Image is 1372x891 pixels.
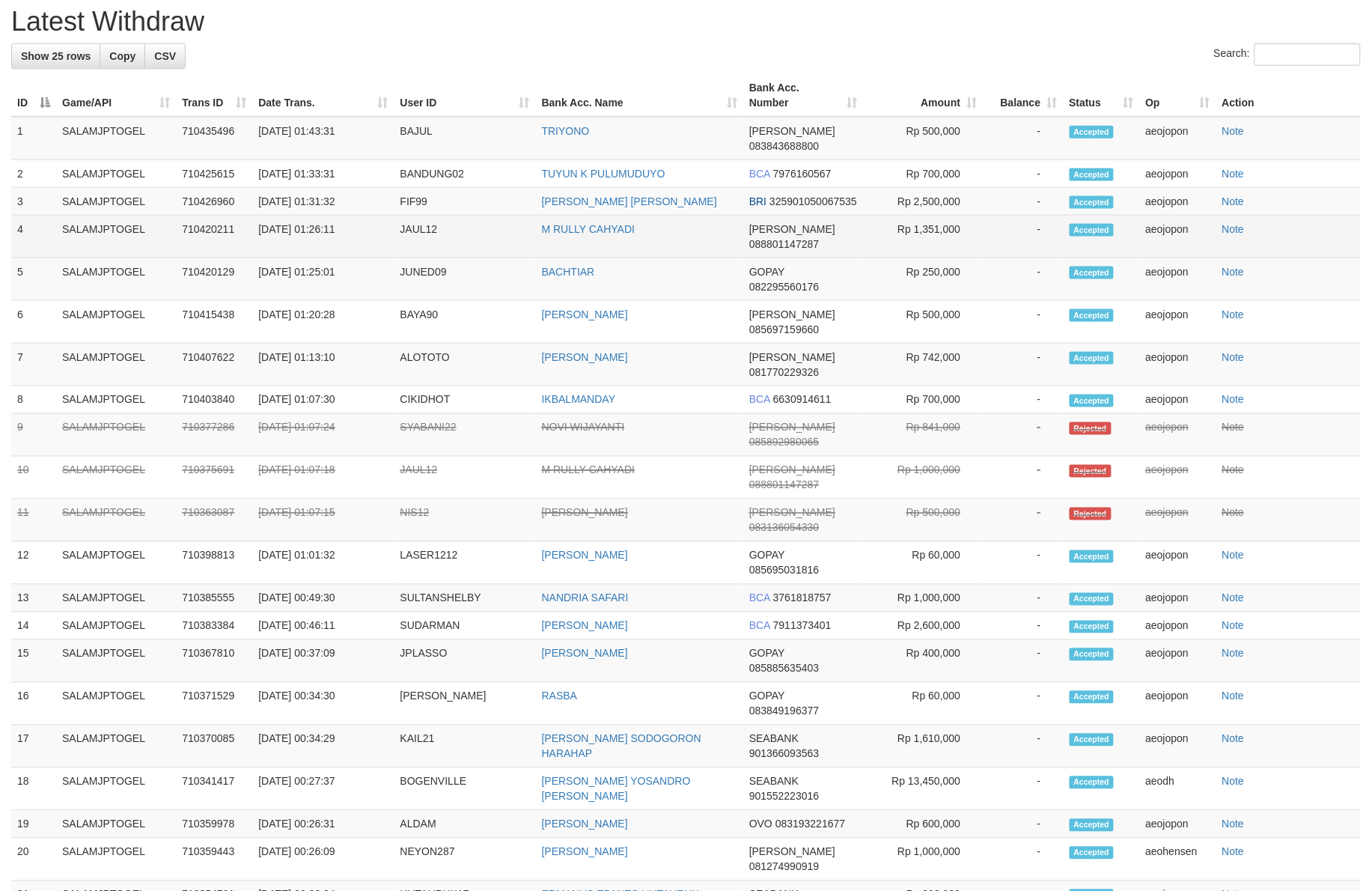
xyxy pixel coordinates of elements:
td: 710359443 [176,839,252,881]
span: Copy 3761818757 to clipboard [773,592,832,604]
span: BCA [749,592,770,604]
a: Note [1222,733,1245,745]
span: Copy 085892980065 to clipboard [749,437,819,448]
span: Copy 083193221677 to clipboard [775,818,845,830]
td: [DATE] 00:34:29 [252,726,394,768]
th: Amount: activate to sort column ascending [863,74,983,117]
td: 18 [11,768,56,811]
span: Copy 081770229326 to clipboard [749,366,819,378]
th: Balance: activate to sort column ascending [983,74,1063,117]
td: 710426960 [176,188,252,216]
td: 710435496 [176,117,252,160]
a: TUYUN K PULUMUDUYO [542,168,665,180]
span: Copy 083843688800 to clipboard [749,140,819,152]
span: Accepted [1070,691,1115,704]
td: SALAMJPTOGEL [56,117,176,160]
span: Copy 088801147287 to clipboard [749,479,819,491]
td: 16 [11,683,56,726]
td: Rp 60,000 [863,683,983,726]
td: SALAMJPTOGEL [56,258,176,301]
a: M RULLY CAHYADI [542,464,635,476]
td: [DATE] 01:20:28 [252,301,394,344]
td: Rp 742,000 [863,344,983,386]
td: aeohensen [1140,839,1216,881]
td: NIS12 [394,499,536,542]
td: 7 [11,344,56,386]
td: aeojopon [1140,457,1216,499]
td: 6 [11,301,56,344]
span: OVO [749,818,772,830]
td: - [983,117,1063,160]
span: Copy 085697159660 to clipboard [749,323,819,335]
input: Search: [1254,43,1361,66]
span: SEABANK [749,776,799,788]
td: Rp 1,000,000 [863,457,983,499]
td: - [983,386,1063,414]
td: SALAMJPTOGEL [56,457,176,499]
span: Rejected [1070,465,1112,478]
td: SALAMJPTOGEL [56,640,176,683]
td: - [983,258,1063,301]
td: Rp 60,000 [863,542,983,585]
span: GOPAY [749,648,784,660]
a: Note [1222,351,1245,363]
td: - [983,344,1063,386]
span: Copy 085695031816 to clipboard [749,565,819,577]
td: BAYA90 [394,301,536,344]
td: [DATE] 01:33:31 [252,160,394,188]
span: Accepted [1070,648,1115,661]
td: - [983,188,1063,216]
span: [PERSON_NAME] [749,422,835,434]
td: SALAMJPTOGEL [56,585,176,612]
td: Rp 2,500,000 [863,188,983,216]
th: ID: activate to sort column descending [11,74,56,117]
td: Rp 250,000 [863,258,983,301]
span: Copy 901366093563 to clipboard [749,748,819,760]
td: JPLASSO [394,640,536,683]
td: 710385555 [176,585,252,612]
td: 17 [11,726,56,768]
td: 9 [11,414,56,457]
a: Copy [100,43,145,69]
label: Search: [1214,43,1361,66]
td: aeodh [1140,768,1216,811]
td: 710370085 [176,726,252,768]
td: JUNED09 [394,258,536,301]
td: [DATE] 00:26:09 [252,839,394,881]
td: 710367810 [176,640,252,683]
td: aeojopon [1140,258,1216,301]
span: SEABANK [749,733,799,745]
th: Date Trans.: activate to sort column ascending [252,74,394,117]
a: [PERSON_NAME] YOSANDRO [PERSON_NAME] [542,776,691,803]
span: GOPAY [749,266,784,278]
a: [PERSON_NAME] [PERSON_NAME] [542,195,717,207]
span: BCA [749,620,770,632]
span: BCA [749,394,770,406]
a: [PERSON_NAME] [542,308,628,320]
td: [DATE] 00:27:37 [252,768,394,811]
td: 710420211 [176,216,252,258]
span: Accepted [1070,819,1115,832]
td: - [983,640,1063,683]
td: [PERSON_NAME] [394,683,536,726]
td: Rp 1,000,000 [863,839,983,881]
span: Show 25 rows [21,50,91,62]
td: 12 [11,542,56,585]
td: aeojopon [1140,542,1216,585]
td: 710371529 [176,683,252,726]
a: Note [1222,266,1245,278]
span: [PERSON_NAME] [749,351,835,363]
a: Note [1222,168,1245,180]
span: [PERSON_NAME] [749,464,835,476]
td: [DATE] 01:25:01 [252,258,394,301]
td: 710377286 [176,414,252,457]
td: 8 [11,386,56,414]
td: [DATE] 01:07:24 [252,414,394,457]
td: aeojopon [1140,386,1216,414]
td: 710375691 [176,457,252,499]
span: Accepted [1070,126,1115,139]
td: SALAMJPTOGEL [56,811,176,839]
span: Copy 901552223016 to clipboard [749,791,819,803]
td: - [983,160,1063,188]
td: JAUL12 [394,216,536,258]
